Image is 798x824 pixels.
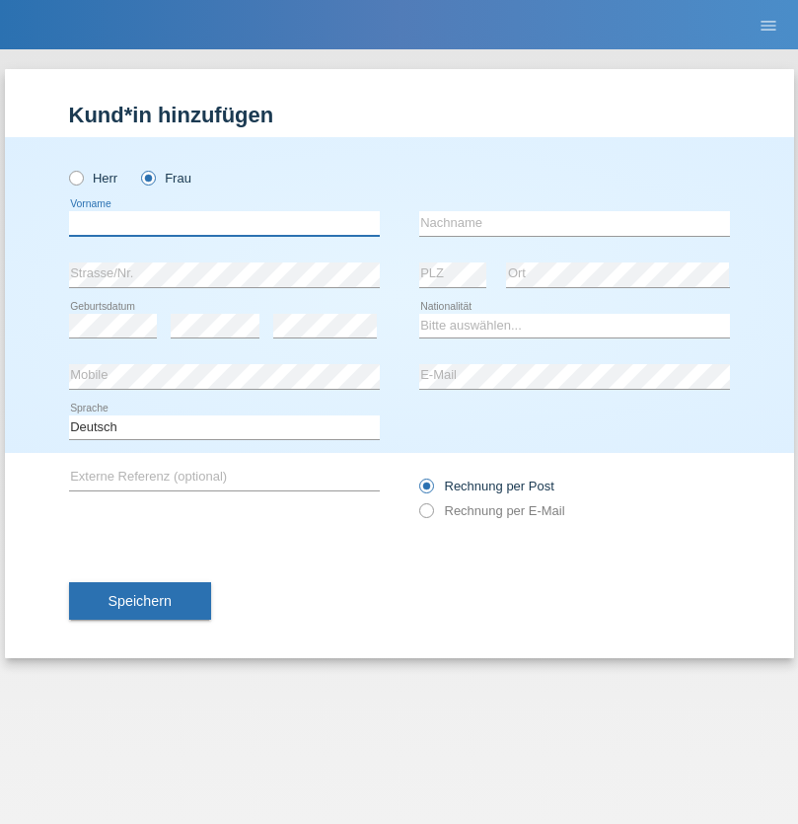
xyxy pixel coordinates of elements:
input: Frau [141,171,154,184]
button: Speichern [69,582,211,620]
label: Herr [69,171,118,186]
input: Rechnung per Post [419,479,432,503]
i: menu [759,16,778,36]
input: Herr [69,171,82,184]
label: Rechnung per E-Mail [419,503,565,518]
label: Frau [141,171,191,186]
span: Speichern [109,593,172,609]
h1: Kund*in hinzufügen [69,103,730,127]
a: menu [749,19,788,31]
label: Rechnung per Post [419,479,554,493]
input: Rechnung per E-Mail [419,503,432,528]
